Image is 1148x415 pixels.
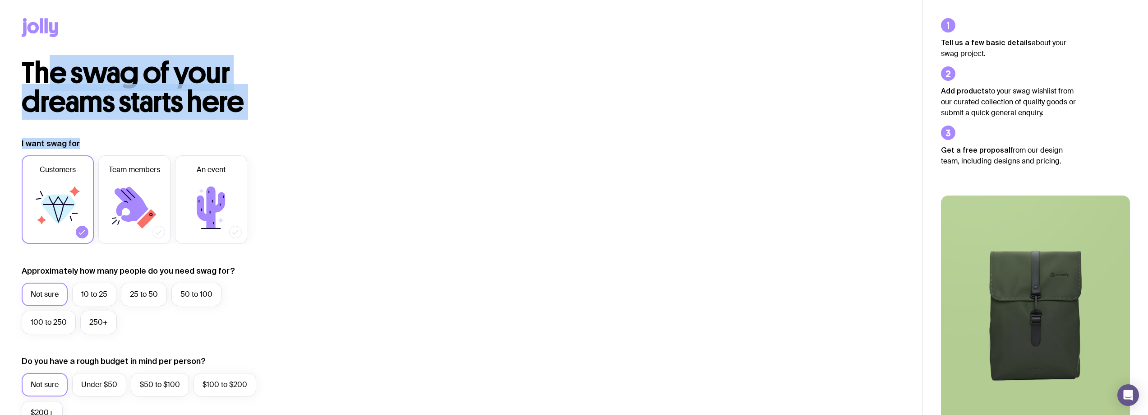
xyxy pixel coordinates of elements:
strong: Add products [941,87,989,95]
span: Customers [40,164,76,175]
div: Open Intercom Messenger [1117,384,1139,406]
label: Do you have a rough budget in mind per person? [22,356,206,367]
label: 10 to 25 [72,283,116,306]
span: Team members [109,164,160,175]
label: Not sure [22,283,68,306]
span: An event [197,164,226,175]
label: 25 to 50 [121,283,167,306]
label: 250+ [80,311,117,334]
span: The swag of your dreams starts here [22,55,244,120]
label: I want swag for [22,138,80,149]
label: Not sure [22,373,68,396]
p: from our design team, including designs and pricing. [941,145,1076,167]
label: Under $50 [72,373,126,396]
label: 100 to 250 [22,311,76,334]
p: to your swag wishlist from our curated collection of quality goods or submit a quick general enqu... [941,85,1076,118]
label: $50 to $100 [131,373,189,396]
label: $100 to $200 [194,373,256,396]
label: 50 to 100 [171,283,221,306]
label: Approximately how many people do you need swag for? [22,266,235,276]
strong: Tell us a few basic details [941,38,1032,47]
p: about your swag project. [941,37,1076,59]
strong: Get a free proposal [941,146,1010,154]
